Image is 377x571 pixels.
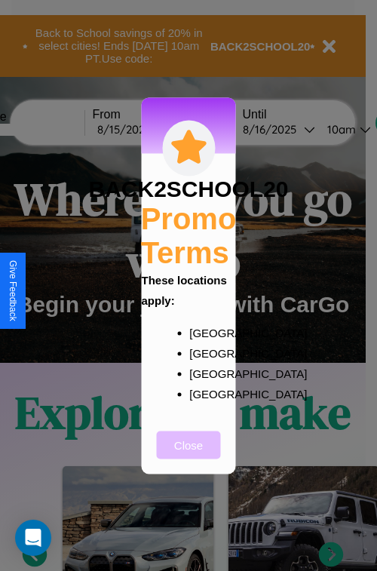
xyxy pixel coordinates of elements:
[189,342,218,363] p: [GEOGRAPHIC_DATA]
[15,520,51,556] div: Open Intercom Messenger
[189,363,218,383] p: [GEOGRAPHIC_DATA]
[157,431,221,459] button: Close
[88,176,288,201] h3: BACK2SCHOOL20
[142,273,227,306] b: These locations apply:
[189,383,218,404] p: [GEOGRAPHIC_DATA]
[8,260,18,321] div: Give Feedback
[141,201,237,269] h2: Promo Terms
[189,322,218,342] p: [GEOGRAPHIC_DATA]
